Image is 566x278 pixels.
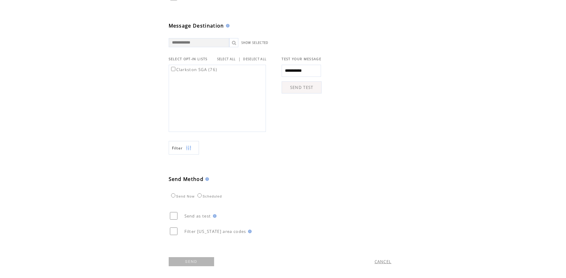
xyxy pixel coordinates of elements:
img: help.gif [211,214,217,218]
input: Send Now [171,193,175,198]
img: help.gif [204,177,209,181]
a: CANCEL [375,259,392,264]
a: SHOW SELECTED [241,41,269,45]
span: | [238,56,241,62]
label: Send Now [170,195,195,198]
span: SELECT OPT-IN LISTS [169,57,208,61]
span: TEST YOUR MESSAGE [282,57,321,61]
img: help.gif [224,24,230,28]
img: help.gif [246,230,252,233]
img: filters.png [186,141,191,155]
span: Send as test [184,213,211,219]
label: Scheduled [196,195,222,198]
span: Filter [US_STATE] area codes [184,229,246,234]
a: SEND TEST [282,81,322,93]
label: Clarkston SGA (76) [170,67,217,72]
input: Clarkston SGA (76) [171,67,175,71]
a: SELECT ALL [217,57,236,61]
span: Show filters [172,146,183,151]
a: DESELECT ALL [243,57,266,61]
input: Scheduled [197,193,202,198]
a: SEND [169,257,214,266]
span: Send Method [169,176,204,182]
span: Message Destination [169,22,224,29]
a: Filter [169,141,199,155]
